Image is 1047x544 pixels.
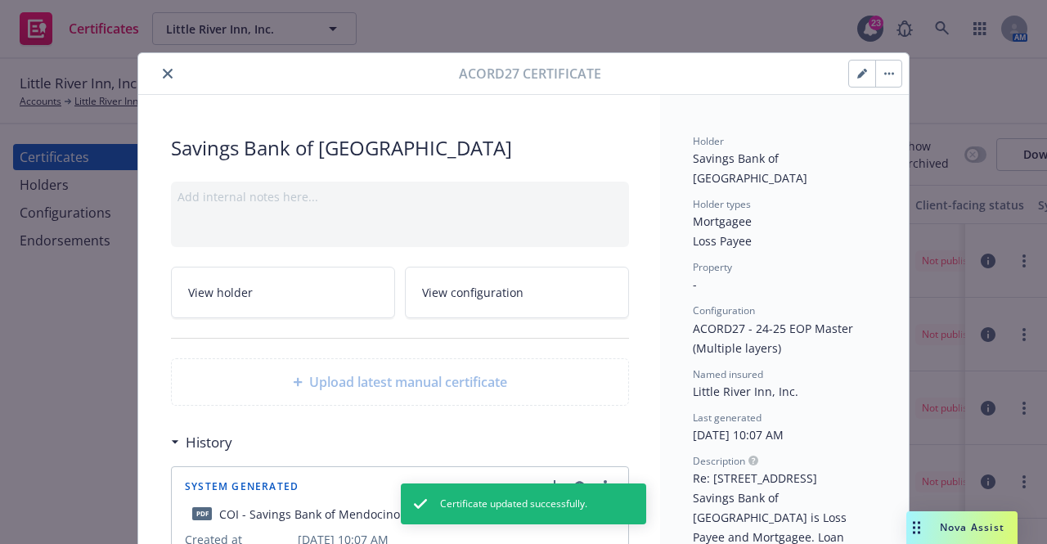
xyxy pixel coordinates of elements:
span: Nova Assist [940,520,1004,534]
span: Named insured [693,367,763,381]
div: Drag to move [906,511,927,544]
span: Property [693,260,732,274]
h3: History [186,432,232,453]
a: View holder [171,267,395,318]
div: History [171,432,232,453]
span: Savings Bank of [GEOGRAPHIC_DATA] [171,134,629,162]
span: - [693,276,697,292]
span: [DATE] 10:07 AM [693,427,784,443]
span: View holder [188,284,253,301]
span: Last generated [693,411,762,425]
a: more [595,477,615,497]
span: Certificate updated successfully. [440,497,587,511]
div: COI - Savings Bank of Mendocino County - Little River Inn, Inc. - fillable.pdf [219,506,615,523]
span: pdf [192,507,212,519]
button: close [158,64,177,83]
span: ACORD27 - 24-25 EOP Master (Multiple layers) [693,321,856,356]
span: Savings Bank of [GEOGRAPHIC_DATA] [693,151,807,186]
span: Mortgagee Loss Payee [693,214,752,249]
span: Holder [693,134,724,148]
span: Acord27 certificate [459,64,601,83]
span: System Generated [185,482,299,492]
span: Little River Inn, Inc. [693,384,798,399]
span: View configuration [422,284,523,301]
span: Configuration [693,303,755,317]
button: Nova Assist [906,511,1018,544]
span: Description [693,454,745,468]
span: Add internal notes here... [177,189,318,205]
span: Holder types [693,197,751,211]
a: View configuration [405,267,629,318]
